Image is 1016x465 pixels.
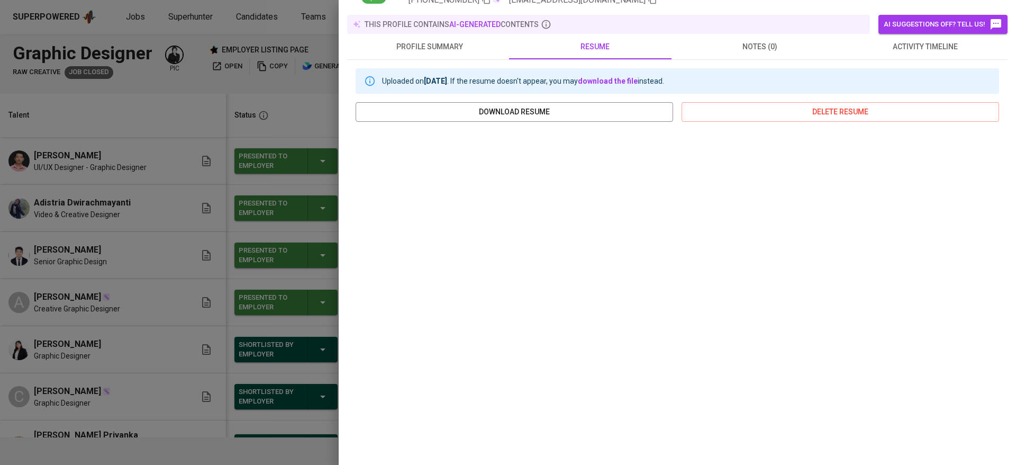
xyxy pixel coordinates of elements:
iframe: eko sasmito [356,130,999,448]
button: AI suggestions off? Tell us! [878,15,1008,34]
span: notes (0) [684,40,836,53]
span: activity timeline [849,40,1001,53]
span: AI suggestions off? Tell us! [884,18,1002,31]
button: download resume [356,102,673,122]
span: download resume [364,105,665,119]
span: AI-generated [449,20,501,29]
div: Uploaded on . If the resume doesn't appear, you may instead. [382,71,664,91]
span: delete resume [690,105,991,119]
p: this profile contains contents [365,19,539,30]
b: [DATE] [424,77,447,85]
button: delete resume [682,102,999,122]
span: profile summary [353,40,506,53]
a: download the file [578,77,638,85]
span: resume [519,40,671,53]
